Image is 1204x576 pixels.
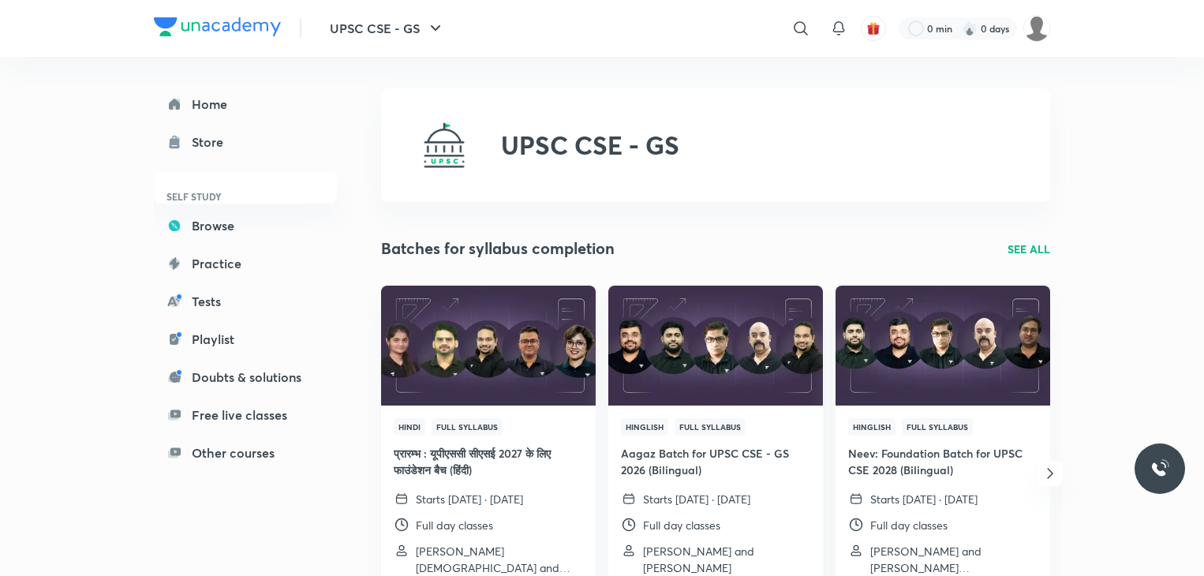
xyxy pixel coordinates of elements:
[154,324,337,355] a: Playlist
[643,491,750,507] p: Starts [DATE] · [DATE]
[621,445,810,478] h4: Aagaz Batch for UPSC CSE - GS 2026 (Bilingual)
[154,17,281,36] img: Company Logo
[381,237,615,260] h2: Batches for syllabus completion
[154,183,337,210] h6: SELF STUDY
[848,418,896,436] span: Hinglish
[501,130,679,160] h2: UPSC CSE - GS
[833,284,1052,406] img: Thumbnail
[419,120,469,170] img: UPSC CSE - GS
[1008,241,1050,257] a: SEE ALL
[154,399,337,431] a: Free live classes
[154,88,337,120] a: Home
[675,418,746,436] span: Full Syllabus
[416,543,583,576] p: Atul Jain and Apoorva Rajput
[643,543,810,576] p: Sudarshan Gurjar and Dr Sidharth Arora
[154,437,337,469] a: Other courses
[1023,15,1050,42] img: Anshika Pandey
[320,13,454,44] button: UPSC CSE - GS
[379,284,597,406] img: Thumbnail
[861,16,886,41] button: avatar
[643,517,720,533] p: Full day classes
[432,418,503,436] span: Full Syllabus
[870,517,948,533] p: Full day classes
[902,418,973,436] span: Full Syllabus
[154,17,281,40] a: Company Logo
[416,517,493,533] p: Full day classes
[394,418,425,436] span: Hindi
[866,21,881,36] img: avatar
[154,286,337,317] a: Tests
[962,21,978,36] img: streak
[394,445,583,478] h4: प्रारम्भ : यूपीएससी सीएसई 2027 के लिए फाउंडेशन बैच (हिंदी)
[848,445,1038,478] h4: Neev: Foundation Batch for UPSC CSE 2028 (Bilingual)
[621,418,668,436] span: Hinglish
[154,361,337,393] a: Doubts & solutions
[416,491,523,507] p: Starts [DATE] · [DATE]
[192,133,233,151] div: Store
[870,491,978,507] p: Starts [DATE] · [DATE]
[154,126,337,158] a: Store
[154,210,337,241] a: Browse
[1150,459,1169,478] img: ttu
[870,543,1038,576] p: Sumit Konde and Yuvraj Singh Shekhawat
[154,248,337,279] a: Practice
[606,284,824,406] img: Thumbnail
